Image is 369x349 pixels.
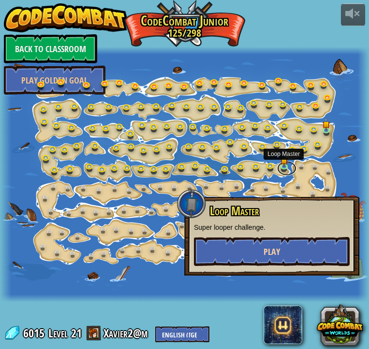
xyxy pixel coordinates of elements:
[264,246,280,258] span: Play
[23,325,47,341] span: 6015
[4,66,105,95] a: Play Golden Goal
[194,223,350,232] p: Super looper challenge.
[48,325,68,341] span: Level
[341,3,365,26] button: Adjust volume
[323,118,330,131] img: level-banner-started.png
[194,237,350,266] button: Play
[71,325,82,341] span: 21
[103,325,150,341] a: Xavier2@m
[210,203,259,219] span: Loop Master
[4,3,128,32] img: CodeCombat - Learn how to code by playing a game
[4,34,97,63] a: Back to Classroom
[280,154,288,167] img: level-banner-started.png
